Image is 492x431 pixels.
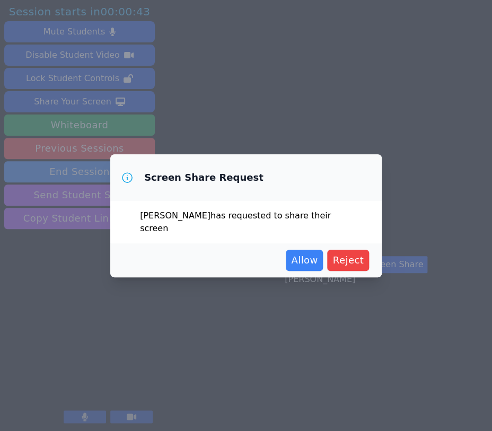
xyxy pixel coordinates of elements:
button: Allow [286,250,323,271]
span: Reject [332,253,364,268]
div: [PERSON_NAME] has requested to share their screen [110,201,382,243]
h3: Screen Share Request [144,171,263,184]
button: Reject [327,250,369,271]
span: Allow [291,253,318,268]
